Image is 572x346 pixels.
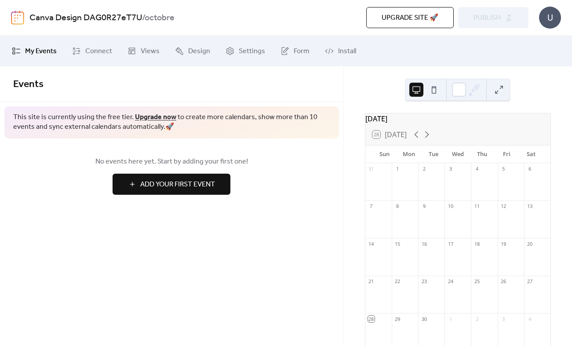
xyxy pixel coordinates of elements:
[239,46,265,57] span: Settings
[421,203,427,210] div: 9
[66,39,119,63] a: Connect
[113,174,230,195] button: Add Your First Event
[447,240,454,247] div: 17
[527,240,533,247] div: 20
[500,203,507,210] div: 12
[135,110,176,124] a: Upgrade now
[474,240,480,247] div: 18
[421,166,427,172] div: 2
[474,316,480,322] div: 2
[382,13,438,23] span: Upgrade site 🚀
[168,39,217,63] a: Design
[368,316,375,322] div: 28
[274,39,316,63] a: Form
[140,179,215,190] span: Add Your First Event
[338,46,356,57] span: Install
[29,10,142,26] a: Canva Design DAG0R27eT7U
[394,166,401,172] div: 1
[447,278,454,285] div: 24
[527,203,533,210] div: 13
[394,278,401,285] div: 22
[519,146,543,163] div: Sat
[394,203,401,210] div: 8
[474,166,480,172] div: 4
[394,240,401,247] div: 15
[368,203,375,210] div: 7
[372,146,397,163] div: Sun
[500,316,507,322] div: 3
[421,278,427,285] div: 23
[368,166,375,172] div: 31
[25,46,57,57] span: My Events
[394,316,401,322] div: 29
[421,240,427,247] div: 16
[527,166,533,172] div: 6
[13,174,330,195] a: Add Your First Event
[447,316,454,322] div: 1
[145,10,175,26] b: octobre
[539,7,561,29] div: U
[13,157,330,167] span: No events here yet. Start by adding your first one!
[500,240,507,247] div: 19
[121,39,166,63] a: Views
[527,316,533,322] div: 4
[318,39,363,63] a: Install
[366,7,454,28] button: Upgrade site 🚀
[474,278,480,285] div: 25
[368,278,375,285] div: 21
[11,11,24,25] img: logo
[13,113,330,132] span: This site is currently using the free tier. to create more calendars, show more than 10 events an...
[141,46,160,57] span: Views
[365,113,550,124] div: [DATE]
[294,46,310,57] span: Form
[500,278,507,285] div: 26
[421,316,427,322] div: 30
[470,146,495,163] div: Thu
[445,146,470,163] div: Wed
[188,46,210,57] span: Design
[447,203,454,210] div: 10
[495,146,519,163] div: Fri
[474,203,480,210] div: 11
[142,10,145,26] b: /
[527,278,533,285] div: 27
[5,39,63,63] a: My Events
[447,166,454,172] div: 3
[219,39,272,63] a: Settings
[13,75,44,94] span: Events
[85,46,112,57] span: Connect
[368,240,375,247] div: 14
[500,166,507,172] div: 5
[397,146,421,163] div: Mon
[421,146,446,163] div: Tue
